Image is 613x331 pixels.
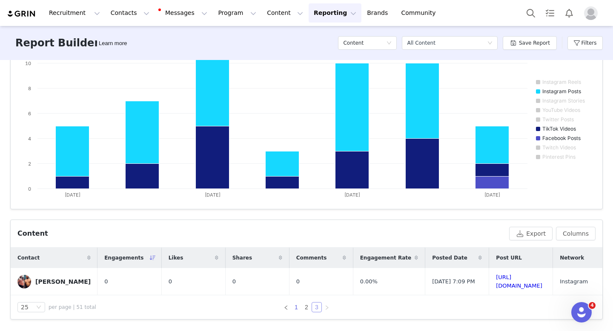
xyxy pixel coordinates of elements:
[262,3,308,23] button: Content
[484,192,500,198] text: [DATE]
[21,302,29,312] div: 25
[487,40,493,46] i: icon: down
[28,111,31,117] text: 6
[324,305,329,310] i: icon: right
[292,302,301,312] a: 1
[301,302,312,312] li: 2
[104,254,143,262] span: Engagements
[312,302,321,312] a: 3
[291,302,301,312] li: 1
[104,277,108,286] span: 0
[28,186,31,192] text: 0
[17,228,48,239] div: Content
[560,254,584,262] span: Network
[10,220,603,320] article: Content
[571,302,592,322] iframe: Intercom live chat
[312,302,322,312] li: 3
[556,227,596,240] button: Columns
[28,161,31,167] text: 2
[542,97,585,104] text: Instagram Stories
[169,254,183,262] span: Likes
[496,254,522,262] span: Post URL
[25,60,31,66] text: 10
[542,107,580,113] text: YouTube Videos
[322,302,332,312] li: Next Page
[567,36,603,50] button: Filters
[17,275,31,288] img: f040a797-8334-45e6-bd58-605b72918341.jpg
[542,116,574,123] text: Twitter Posts
[503,36,557,50] button: Save Report
[169,277,172,286] span: 0
[432,254,467,262] span: Posted Date
[284,305,289,310] i: icon: left
[584,6,598,20] img: placeholder-profile.jpg
[560,3,579,23] button: Notifications
[432,277,475,286] span: [DATE] 7:09 PM
[35,278,91,285] div: [PERSON_NAME]
[15,35,99,51] h3: Report Builder
[232,277,236,286] span: 0
[49,303,96,311] span: per page | 51 total
[296,254,327,262] span: Comments
[362,3,395,23] a: Brands
[407,37,435,49] div: All Content
[542,135,581,141] text: Facebook Posts
[281,302,291,312] li: Previous Page
[28,136,31,142] text: 4
[360,277,378,286] span: 0.00%
[36,305,41,311] i: icon: down
[542,88,581,94] text: Instagram Posts
[542,79,581,85] text: Instagram Reels
[521,3,540,23] button: Search
[542,144,576,151] text: Twitch Videos
[65,192,80,198] text: [DATE]
[17,254,40,262] span: Contact
[302,302,311,312] a: 2
[542,154,576,160] text: Pinterest Pins
[213,3,261,23] button: Program
[205,192,221,198] text: [DATE]
[360,254,411,262] span: Engagement Rate
[396,3,445,23] a: Community
[155,3,212,23] button: Messages
[232,254,252,262] span: Shares
[560,277,588,286] span: Instagram
[28,86,31,91] text: 8
[343,37,364,49] h5: Content
[296,277,300,286] span: 0
[496,274,542,289] a: [URL][DOMAIN_NAME]
[589,302,596,309] span: 4
[579,6,606,20] button: Profile
[97,39,129,48] div: Tooltip anchor
[344,192,360,198] text: [DATE]
[106,3,155,23] button: Contacts
[7,10,37,18] img: grin logo
[309,3,361,23] button: Reporting
[541,3,559,23] a: Tasks
[542,126,576,132] text: TikTok Videos
[17,275,91,288] a: [PERSON_NAME]
[509,227,553,240] button: Export
[387,40,392,46] i: icon: down
[44,3,105,23] button: Recruitment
